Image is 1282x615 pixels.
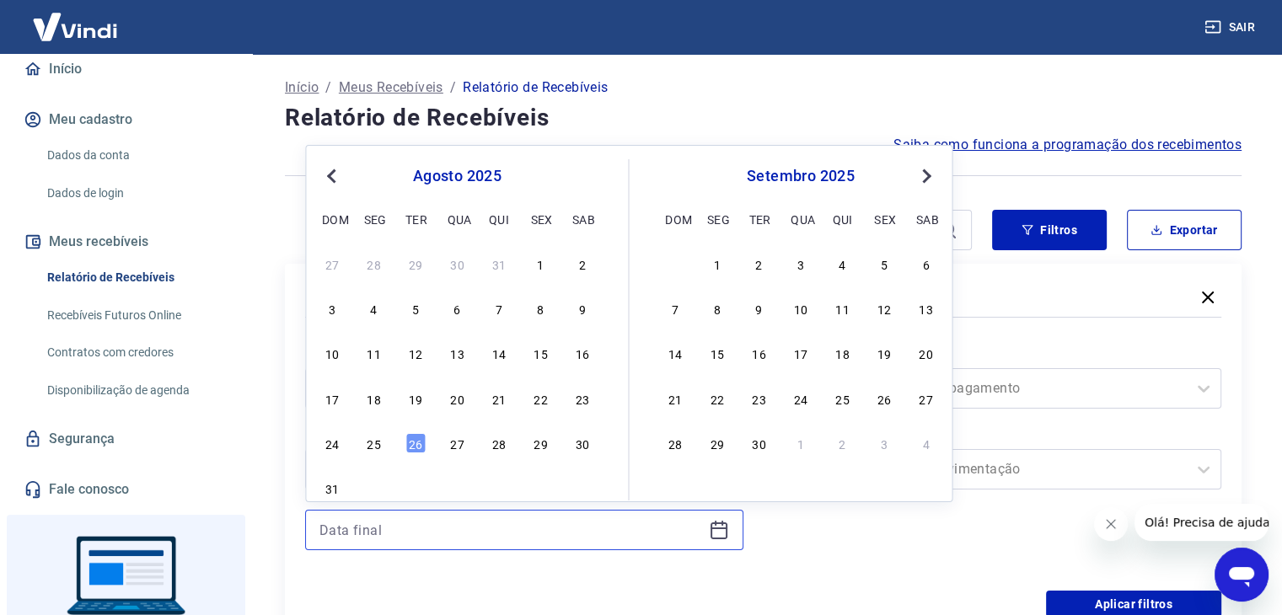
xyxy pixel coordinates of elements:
[787,425,1219,446] label: Tipo de Movimentação
[665,433,685,453] div: Choose domingo, 28 de setembro de 2025
[322,343,342,363] div: Choose domingo, 10 de agosto de 2025
[916,298,936,318] div: Choose sábado, 13 de setembro de 2025
[10,12,142,25] span: Olá! Precisa de ajuda?
[530,388,550,409] div: Choose sexta-feira, 22 de agosto de 2025
[405,478,426,498] div: Choose terça-feira, 2 de setembro de 2025
[572,254,593,274] div: Choose sábado, 2 de agosto de 2025
[319,251,594,500] div: month 2025-08
[285,78,319,98] a: Início
[791,254,811,274] div: Choose quarta-feira, 3 de setembro de 2025
[322,254,342,274] div: Choose domingo, 27 de julho de 2025
[748,298,769,318] div: Choose terça-feira, 9 de setembro de 2025
[20,420,232,457] a: Segurança
[447,388,467,409] div: Choose quarta-feira, 20 de agosto de 2025
[1127,210,1242,250] button: Exportar
[530,298,550,318] div: Choose sexta-feira, 8 de agosto de 2025
[707,388,727,409] div: Choose segunda-feira, 22 de setembro de 2025
[405,388,426,409] div: Choose terça-feira, 19 de agosto de 2025
[489,298,509,318] div: Choose quinta-feira, 7 de agosto de 2025
[748,388,769,409] div: Choose terça-feira, 23 de setembro de 2025
[874,433,894,453] div: Choose sexta-feira, 3 de outubro de 2025
[530,254,550,274] div: Choose sexta-feira, 1 de agosto de 2025
[707,298,727,318] div: Choose segunda-feira, 8 de setembro de 2025
[665,298,685,318] div: Choose domingo, 7 de setembro de 2025
[992,210,1107,250] button: Filtros
[364,254,384,274] div: Choose segunda-feira, 28 de julho de 2025
[833,209,853,229] div: qui
[572,209,593,229] div: sab
[665,388,685,409] div: Choose domingo, 21 de setembro de 2025
[707,209,727,229] div: seg
[748,254,769,274] div: Choose terça-feira, 2 de setembro de 2025
[748,209,769,229] div: ter
[489,254,509,274] div: Choose quinta-feira, 31 de julho de 2025
[916,433,936,453] div: Choose sábado, 4 de outubro de 2025
[748,433,769,453] div: Choose terça-feira, 30 de setembro de 2025
[916,209,936,229] div: sab
[707,254,727,274] div: Choose segunda-feira, 1 de setembro de 2025
[364,298,384,318] div: Choose segunda-feira, 4 de agosto de 2025
[40,373,232,408] a: Disponibilização de agenda
[1134,504,1269,541] iframe: Mensagem da empresa
[665,209,685,229] div: dom
[20,471,232,508] a: Fale conosco
[463,78,608,98] p: Relatório de Recebíveis
[364,209,384,229] div: seg
[40,260,232,295] a: Relatório de Recebíveis
[572,298,593,318] div: Choose sábado, 9 de agosto de 2025
[405,433,426,453] div: Choose terça-feira, 26 de agosto de 2025
[405,298,426,318] div: Choose terça-feira, 5 de agosto de 2025
[447,209,467,229] div: qua
[405,254,426,274] div: Choose terça-feira, 29 de julho de 2025
[833,298,853,318] div: Choose quinta-feira, 11 de setembro de 2025
[447,298,467,318] div: Choose quarta-feira, 6 de agosto de 2025
[489,433,509,453] div: Choose quinta-feira, 28 de agosto de 2025
[20,101,232,138] button: Meu cadastro
[833,343,853,363] div: Choose quinta-feira, 18 de setembro de 2025
[707,343,727,363] div: Choose segunda-feira, 15 de setembro de 2025
[447,478,467,498] div: Choose quarta-feira, 3 de setembro de 2025
[322,433,342,453] div: Choose domingo, 24 de agosto de 2025
[1215,548,1269,602] iframe: Botão para abrir a janela de mensagens
[665,254,685,274] div: Choose domingo, 31 de agosto de 2025
[707,433,727,453] div: Choose segunda-feira, 29 de setembro de 2025
[325,78,331,98] p: /
[364,343,384,363] div: Choose segunda-feira, 11 de agosto de 2025
[364,433,384,453] div: Choose segunda-feira, 25 de agosto de 2025
[319,517,702,543] input: Data final
[874,343,894,363] div: Choose sexta-feira, 19 de setembro de 2025
[572,478,593,498] div: Choose sábado, 6 de setembro de 2025
[447,343,467,363] div: Choose quarta-feira, 13 de agosto de 2025
[874,298,894,318] div: Choose sexta-feira, 12 de setembro de 2025
[321,166,341,186] button: Previous Month
[748,343,769,363] div: Choose terça-feira, 16 de setembro de 2025
[874,209,894,229] div: sex
[364,478,384,498] div: Choose segunda-feira, 1 de setembro de 2025
[791,298,811,318] div: Choose quarta-feira, 10 de setembro de 2025
[916,254,936,274] div: Choose sábado, 6 de setembro de 2025
[530,478,550,498] div: Choose sexta-feira, 5 de setembro de 2025
[322,209,342,229] div: dom
[787,345,1219,365] label: Forma de Pagamento
[322,298,342,318] div: Choose domingo, 3 de agosto de 2025
[916,388,936,409] div: Choose sábado, 27 de setembro de 2025
[489,388,509,409] div: Choose quinta-feira, 21 de agosto de 2025
[489,209,509,229] div: qui
[530,433,550,453] div: Choose sexta-feira, 29 de agosto de 2025
[572,433,593,453] div: Choose sábado, 30 de agosto de 2025
[447,254,467,274] div: Choose quarta-feira, 30 de julho de 2025
[791,433,811,453] div: Choose quarta-feira, 1 de outubro de 2025
[663,251,939,455] div: month 2025-09
[339,78,443,98] a: Meus Recebíveis
[489,478,509,498] div: Choose quinta-feira, 4 de setembro de 2025
[285,101,1242,135] h4: Relatório de Recebíveis
[1094,507,1128,541] iframe: Fechar mensagem
[791,209,811,229] div: qua
[20,51,232,88] a: Início
[322,478,342,498] div: Choose domingo, 31 de agosto de 2025
[489,343,509,363] div: Choose quinta-feira, 14 de agosto de 2025
[791,343,811,363] div: Choose quarta-feira, 17 de setembro de 2025
[833,388,853,409] div: Choose quinta-feira, 25 de setembro de 2025
[572,388,593,409] div: Choose sábado, 23 de agosto de 2025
